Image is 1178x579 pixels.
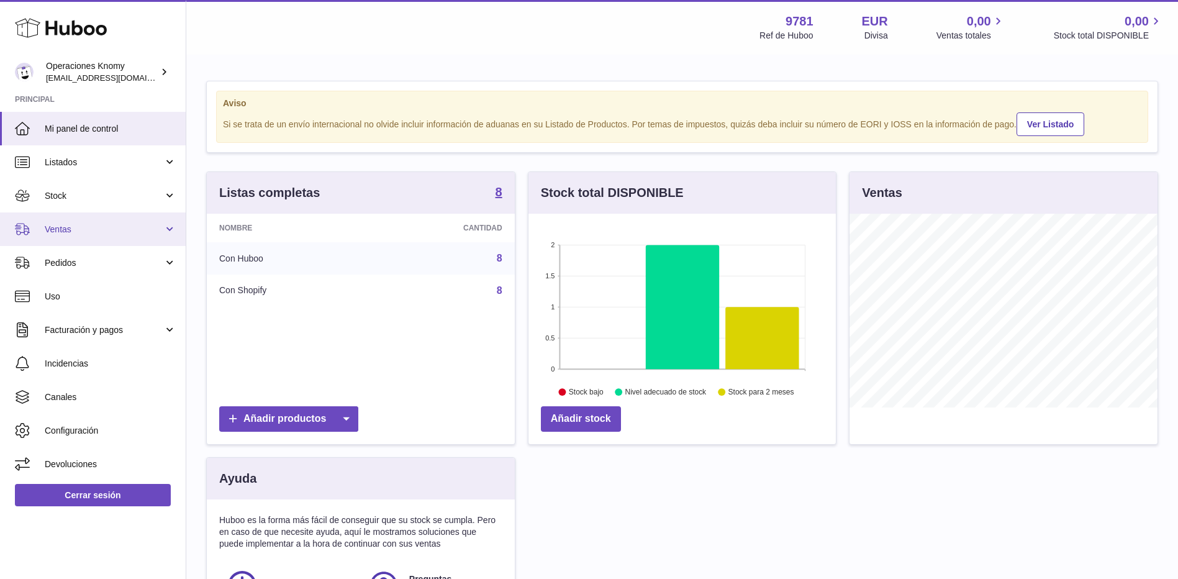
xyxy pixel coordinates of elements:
[551,303,555,311] text: 1
[207,214,370,242] th: Nombre
[936,13,1005,42] a: 0,00 Ventas totales
[46,60,158,84] div: Operaciones Knomy
[207,242,370,275] td: Con Huboo
[497,253,502,263] a: 8
[496,186,502,201] a: 8
[545,272,555,280] text: 1.5
[1054,30,1163,42] span: Stock total DISPONIBLE
[759,30,813,42] div: Ref de Huboo
[45,257,163,269] span: Pedidos
[45,224,163,235] span: Ventas
[1054,13,1163,42] a: 0,00 Stock total DISPONIBLE
[862,185,902,201] h3: Ventas
[936,30,1005,42] span: Ventas totales
[864,30,888,42] div: Divisa
[45,190,163,202] span: Stock
[728,388,794,397] text: Stock para 2 meses
[223,98,1141,109] strong: Aviso
[967,13,991,30] span: 0,00
[45,358,176,370] span: Incidencias
[45,123,176,135] span: Mi panel de control
[219,185,320,201] h3: Listas completas
[569,388,604,397] text: Stock bajo
[15,484,171,506] a: Cerrar sesión
[786,13,813,30] strong: 9781
[219,406,358,432] a: Añadir productos
[551,241,555,248] text: 2
[45,391,176,403] span: Canales
[219,514,502,550] p: Huboo es la forma más fácil de conseguir que su stock se cumpla. Pero en caso de que necesite ayu...
[625,388,707,397] text: Nivel adecuado de stock
[497,285,502,296] a: 8
[370,214,514,242] th: Cantidad
[541,185,684,201] h3: Stock total DISPONIBLE
[45,458,176,470] span: Devoluciones
[45,324,163,336] span: Facturación y pagos
[223,111,1141,136] div: Si se trata de un envío internacional no olvide incluir información de aduanas en su Listado de P...
[541,406,621,432] a: Añadir stock
[551,365,555,373] text: 0
[46,73,183,83] span: [EMAIL_ADDRESS][DOMAIN_NAME]
[496,186,502,198] strong: 8
[45,157,163,168] span: Listados
[1125,13,1149,30] span: 0,00
[207,275,370,307] td: Con Shopify
[45,291,176,303] span: Uso
[545,334,555,342] text: 0.5
[1017,112,1084,136] a: Ver Listado
[219,470,256,487] h3: Ayuda
[45,425,176,437] span: Configuración
[862,13,888,30] strong: EUR
[15,63,34,81] img: operaciones@selfkit.com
